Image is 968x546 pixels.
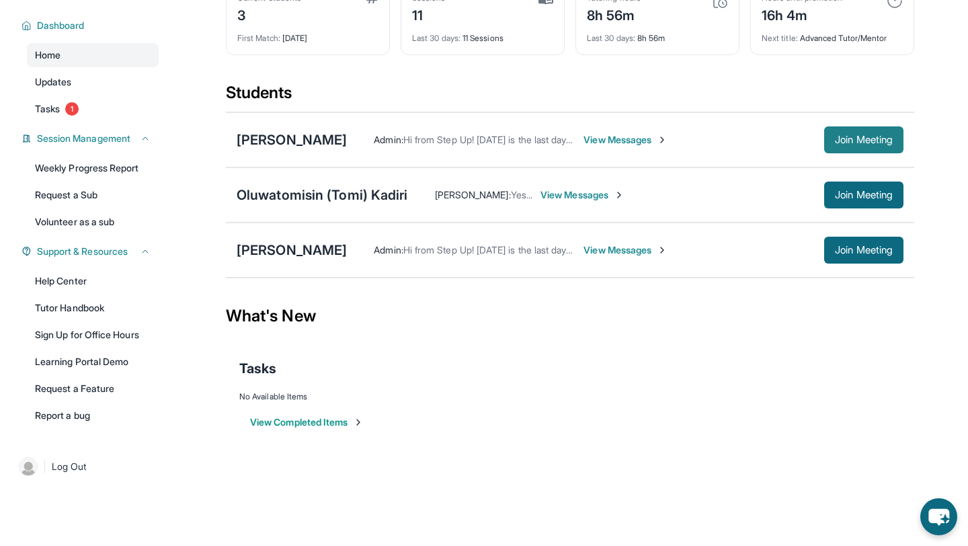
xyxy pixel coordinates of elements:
[762,33,798,43] span: Next title :
[374,244,403,256] span: Admin :
[824,237,903,264] button: Join Meeting
[835,136,893,144] span: Join Meeting
[27,183,159,207] a: Request a Sub
[435,189,511,200] span: [PERSON_NAME] :
[13,452,159,481] a: |Log Out
[614,190,624,200] img: Chevron-Right
[657,245,668,256] img: Chevron-Right
[27,156,159,180] a: Weekly Progress Report
[226,82,914,112] div: Students
[583,243,668,257] span: View Messages
[27,296,159,320] a: Tutor Handbook
[226,286,914,346] div: What's New
[65,102,79,116] span: 1
[27,377,159,401] a: Request a Feature
[27,210,159,234] a: Volunteer as a sub
[587,3,641,25] div: 8h 56m
[27,97,159,121] a: Tasks1
[37,245,128,258] span: Support & Resources
[540,188,624,202] span: View Messages
[412,33,460,43] span: Last 30 days :
[27,70,159,94] a: Updates
[237,25,378,44] div: [DATE]
[587,25,728,44] div: 8h 56m
[27,269,159,293] a: Help Center
[32,19,151,32] button: Dashboard
[250,416,364,429] button: View Completed Items
[237,186,408,204] div: Oluwatomisin (Tomi) Kadiri
[583,133,668,147] span: View Messages
[27,43,159,67] a: Home
[27,323,159,347] a: Sign Up for Office Hours
[37,132,130,145] span: Session Management
[52,460,87,473] span: Log Out
[587,33,635,43] span: Last 30 days :
[762,25,903,44] div: Advanced Tutor/Mentor
[237,3,301,25] div: 3
[19,457,38,476] img: user-img
[412,3,446,25] div: 11
[32,245,151,258] button: Support & Resources
[35,48,61,62] span: Home
[32,132,151,145] button: Session Management
[27,350,159,374] a: Learning Portal Demo
[374,134,403,145] span: Admin :
[43,459,46,475] span: |
[239,391,901,402] div: No Available Items
[37,19,85,32] span: Dashboard
[412,25,553,44] div: 11 Sessions
[237,33,280,43] span: First Match :
[27,403,159,428] a: Report a bug
[237,241,347,260] div: [PERSON_NAME]
[35,102,60,116] span: Tasks
[920,498,957,535] button: chat-button
[762,3,842,25] div: 16h 4m
[237,130,347,149] div: [PERSON_NAME]
[657,134,668,145] img: Chevron-Right
[511,189,532,200] span: Yes...
[35,75,72,89] span: Updates
[835,191,893,199] span: Join Meeting
[239,359,276,378] span: Tasks
[824,182,903,208] button: Join Meeting
[824,126,903,153] button: Join Meeting
[835,246,893,254] span: Join Meeting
